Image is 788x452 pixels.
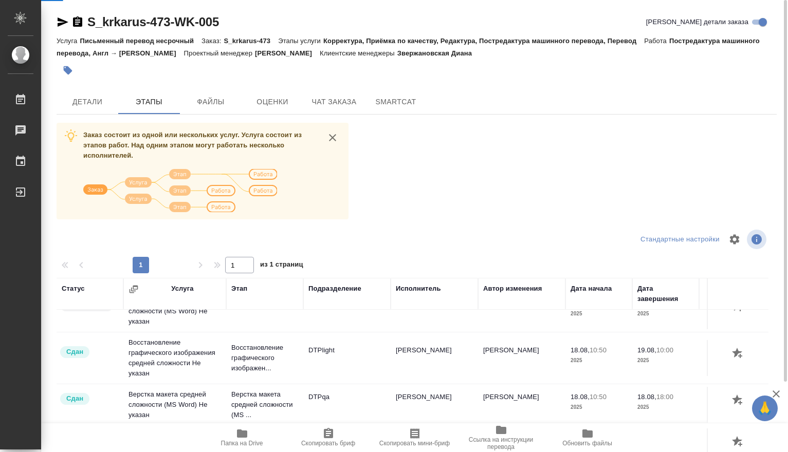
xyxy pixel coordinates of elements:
button: Скопировать ссылку для ЯМессенджера [57,16,69,28]
button: Добавить оценку [729,434,747,451]
div: Автор изменения [483,284,542,294]
p: 19.08, [637,346,656,354]
div: Этап [231,284,247,294]
div: Дата начала [571,284,612,294]
span: Файлы [186,96,235,108]
p: Заказ: [201,37,224,45]
p: 18:00 [656,393,673,401]
button: Добавить оценку [729,392,747,409]
p: 2025 [571,309,627,319]
p: Этапы услуги [278,37,323,45]
p: 18.08, [637,393,656,401]
button: 🙏 [752,395,778,421]
button: Папка на Drive [199,423,285,452]
p: страница [704,402,761,412]
span: Настроить таблицу [722,227,747,252]
div: Дата завершения [637,284,694,304]
p: 20 [704,345,761,355]
td: [PERSON_NAME] [391,293,478,329]
p: Страница А4 [704,309,761,319]
p: 29 [704,392,761,402]
p: Клиентские менеджеры [320,49,397,57]
span: Папка на Drive [221,440,263,447]
button: Скопировать бриф [285,423,372,452]
p: 10:00 [656,346,673,354]
div: Подразделение [308,284,361,294]
span: Оценки [248,96,297,108]
p: 18.08, [571,346,590,354]
span: Скопировать мини-бриф [379,440,450,447]
p: [PERSON_NAME] [255,49,320,57]
p: Восстановление графического изображен... [231,343,298,373]
button: Сгруппировать [129,284,139,294]
p: шт [704,355,761,366]
td: DTPqa [303,387,391,423]
a: S_krkarus-473-WK-005 [87,15,219,29]
td: [PERSON_NAME] [478,293,565,329]
p: Проектный менеджер [184,49,255,57]
div: split button [638,232,722,248]
button: Добавить оценку [729,345,747,363]
p: 2025 [637,309,694,319]
p: Сдан [66,393,83,404]
span: из 1 страниц [260,258,303,273]
span: SmartCat [371,96,420,108]
button: Обновить файлы [544,423,631,452]
p: 10:50 [590,393,607,401]
span: 🙏 [756,398,774,419]
span: Обновить файлы [562,440,612,447]
p: Верстка макета средней сложности (MS ... [231,389,298,420]
span: Ссылка на инструкции перевода [464,436,538,450]
p: Корректура, Приёмка по качеству, Редактура, Постредактура машинного перевода, Перевод [323,37,644,45]
span: Заказ состоит из одной или нескольких услуг. Услуга состоит из этапов работ. Над одним этапом мог... [83,131,302,159]
button: close [325,130,340,145]
td: [PERSON_NAME] [478,340,565,376]
td: [PERSON_NAME] [391,387,478,423]
p: 2025 [637,355,694,366]
p: 2025 [571,355,627,366]
span: Этапы [124,96,174,108]
p: 10:50 [590,346,607,354]
button: Скопировать мини-бриф [372,423,458,452]
div: Статус [62,284,85,294]
td: Верстка макета средней сложности (MS Word) Не указан [123,291,226,332]
span: [PERSON_NAME] детали заказа [646,17,748,27]
p: 2025 [571,402,627,412]
p: Услуга [57,37,80,45]
span: Посмотреть информацию [747,230,768,249]
p: Работа [644,37,669,45]
span: Детали [63,96,112,108]
button: Добавить тэг [57,59,79,82]
div: Услуга [171,284,193,294]
span: Чат заказа [309,96,359,108]
p: 18.08, [571,393,590,401]
td: DTPlight [303,340,391,376]
td: DTPlight [303,293,391,329]
span: Скопировать бриф [301,440,355,447]
p: Сдан [66,347,83,357]
td: [PERSON_NAME] [391,340,478,376]
p: S_krkarus-473 [224,37,278,45]
p: 2025 [637,402,694,412]
button: Ссылка на инструкции перевода [458,423,544,452]
td: Верстка макета средней сложности (MS Word) Не указан [123,384,226,425]
button: Скопировать ссылку [71,16,84,28]
td: Восстановление графического изображения средней сложности Не указан [123,332,226,384]
td: [PERSON_NAME] [478,387,565,423]
p: Звержановская Диана [397,49,480,57]
div: Исполнитель [396,284,441,294]
p: Письменный перевод несрочный [80,37,201,45]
